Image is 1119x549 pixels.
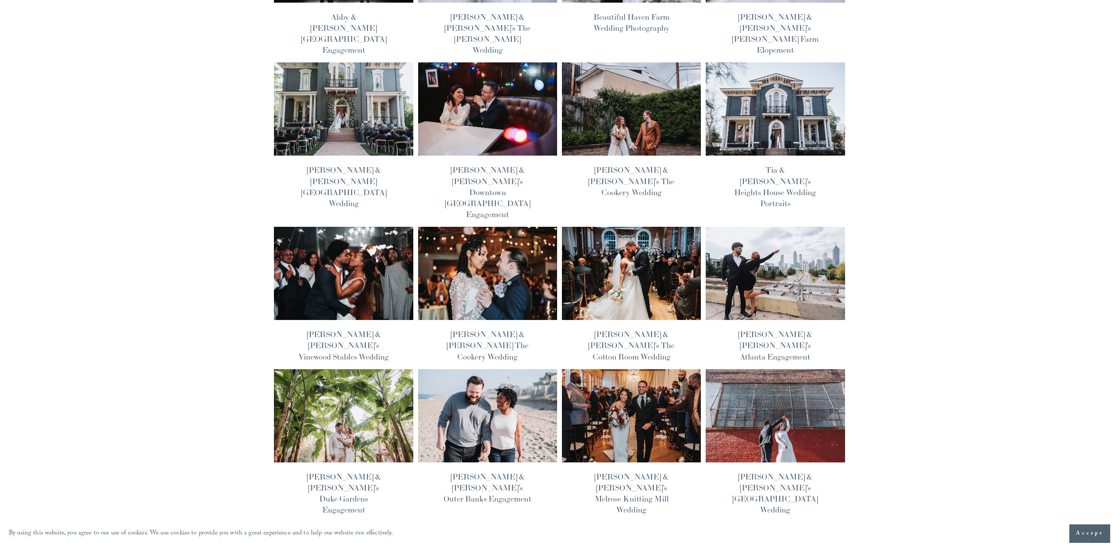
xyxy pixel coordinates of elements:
img: Bethany &amp; Alexander’s The Cookery Wedding [417,226,558,320]
a: Beautiful Haven Farm Wedding Photography [594,12,670,33]
img: Francesca &amp; Mike’s Melrose Knitting Mill Wedding [561,369,701,463]
a: [PERSON_NAME] & [PERSON_NAME]’s Outer Banks Engagement [444,472,532,504]
a: [PERSON_NAME] & [PERSON_NAME]'s [GEOGRAPHIC_DATA] Wedding [733,472,818,515]
a: [PERSON_NAME] & [PERSON_NAME]'s Duke Gardens Engagement [307,472,381,515]
button: Accept [1069,524,1110,543]
a: Abby & [PERSON_NAME][GEOGRAPHIC_DATA] Engagement [301,12,386,55]
a: Tia & [PERSON_NAME]’s Heights House Wedding Portraits [734,165,816,208]
img: Chantel &amp; James’ Heights House Hotel Wedding [273,62,414,156]
a: [PERSON_NAME] & [PERSON_NAME]’s The [PERSON_NAME] Wedding [445,12,531,55]
a: [PERSON_NAME] & [PERSON_NAME]’s Downtown [GEOGRAPHIC_DATA] Engagement [445,165,530,219]
img: Lauren &amp; Ian’s The Cotton Room Wedding [561,226,701,320]
img: Tia &amp; Obinna’s Heights House Wedding Portraits [705,62,846,156]
a: [PERSON_NAME] & [PERSON_NAME]’s Melrose Knitting Mill Wedding [594,472,669,515]
img: Lorena &amp; Tom’s Downtown Durham Engagement [417,62,558,156]
a: [PERSON_NAME] & [PERSON_NAME] The Cookery Wedding [447,329,529,361]
span: Accept [1076,529,1104,538]
img: Lauren &amp; Ian’s Outer Banks Engagement [417,369,558,463]
img: Shakira &amp; Shawn’s Vinewood Stables Wedding [273,226,414,320]
img: Francesca &amp; George's Duke Gardens Engagement [273,369,414,463]
a: [PERSON_NAME] & [PERSON_NAME]’s Vinewood Stables Wedding [299,329,389,361]
p: By using this website, you agree to our use of cookies. We use cookies to provide you with a grea... [9,527,394,540]
a: [PERSON_NAME] & [PERSON_NAME]’s Atlanta Engagement [738,329,812,361]
a: [PERSON_NAME] & [PERSON_NAME]’s The Cookery Wedding [588,165,674,197]
a: [PERSON_NAME] & [PERSON_NAME][GEOGRAPHIC_DATA] Wedding [301,165,386,208]
img: Shakira &amp; Shawn’s Atlanta Engagement [705,226,846,320]
img: Emily &amp; Stephen's Brooklyn Green Building Wedding [705,369,846,463]
a: [PERSON_NAME] & [PERSON_NAME]’s The Cotton Room Wedding [588,329,674,361]
a: [PERSON_NAME] & [PERSON_NAME]’s [PERSON_NAME] Farm Elopement [732,12,819,55]
img: Jacqueline &amp; Timo’s The Cookery Wedding [561,62,701,156]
